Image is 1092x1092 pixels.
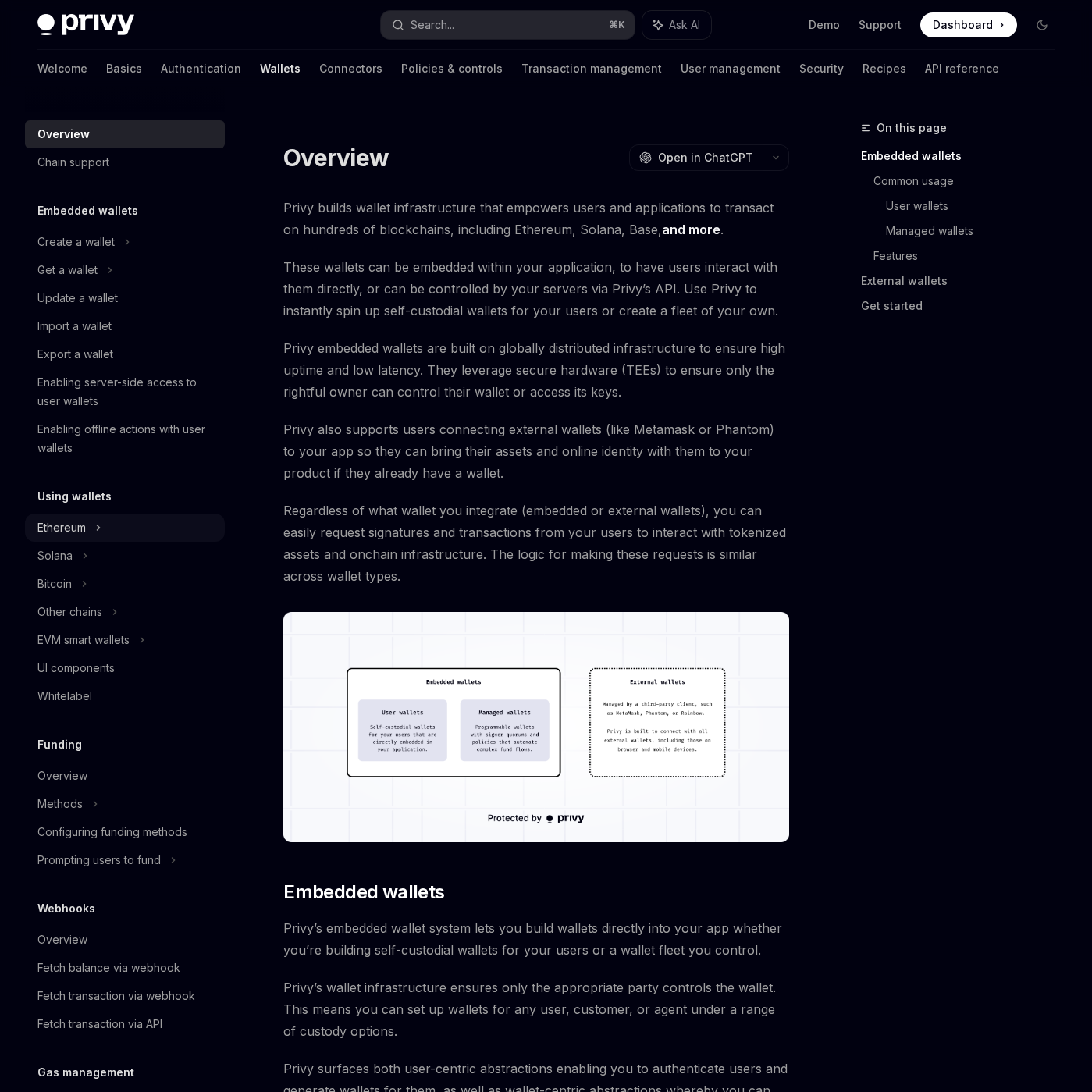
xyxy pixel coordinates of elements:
a: UI components [25,654,225,682]
a: Fetch balance via webhook [25,954,225,982]
a: Overview [25,762,225,790]
a: Common usage [873,169,1067,194]
span: On this page [877,119,947,137]
div: Bitcoin [37,574,72,593]
span: Open in ChatGPT [658,150,753,165]
div: Fetch transaction via webhook [37,987,195,1005]
span: Regardless of what wallet you integrate (embedded or external wallets), you can easily request si... [283,500,789,587]
a: Wallets [260,50,301,87]
div: UI components [37,659,115,678]
div: Chain support [37,153,109,172]
a: Enabling server-side access to user wallets [25,368,225,415]
button: Ask AI [642,11,711,39]
div: Solana [37,546,73,565]
button: Search...⌘K [381,11,635,39]
div: Get a wallet [37,261,98,279]
div: Prompting users to fund [37,851,161,870]
img: images/walletoverview.png [283,612,789,842]
div: Fetch transaction via API [37,1015,162,1033]
a: Connectors [319,50,382,87]
a: Fetch transaction via API [25,1010,225,1038]
div: Whitelabel [37,687,92,706]
span: Privy’s wallet infrastructure ensures only the appropriate party controls the wallet. This means ... [283,976,789,1042]
a: Basics [106,50,142,87]
span: ⌘ K [609,19,625,31]
span: Dashboard [933,17,993,33]
span: Privy builds wallet infrastructure that empowers users and applications to transact on hundreds o... [283,197,789,240]
div: Import a wallet [37,317,112,336]
button: Open in ChatGPT [629,144,763,171]
span: Privy also supports users connecting external wallets (like Metamask or Phantom) to your app so t... [283,418,789,484]
a: Support [859,17,902,33]
div: Other chains [37,603,102,621]
a: Dashboard [920,12,1017,37]
div: Ethereum [37,518,86,537]
a: Authentication [161,50,241,87]
a: Configuring funding methods [25,818,225,846]
div: Overview [37,767,87,785]
div: Fetch balance via webhook [37,959,180,977]
span: Ask AI [669,17,700,33]
a: Security [799,50,844,87]
a: Update a wallet [25,284,225,312]
button: Toggle dark mode [1030,12,1055,37]
span: Privy embedded wallets are built on globally distributed infrastructure to ensure high uptime and... [283,337,789,403]
div: Configuring funding methods [37,823,187,841]
a: Managed wallets [886,219,1067,244]
a: Whitelabel [25,682,225,710]
div: Export a wallet [37,345,113,364]
div: EVM smart wallets [37,631,130,649]
a: Features [873,244,1067,269]
a: Policies & controls [401,50,503,87]
a: Recipes [863,50,906,87]
h5: Using wallets [37,487,112,506]
a: User management [681,50,781,87]
h5: Embedded wallets [37,201,138,220]
span: Embedded wallets [283,880,444,905]
div: Create a wallet [37,233,115,251]
a: and more [662,222,720,238]
div: Methods [37,795,83,813]
img: dark logo [37,14,134,36]
a: Demo [809,17,840,33]
h1: Overview [283,144,389,172]
a: Embedded wallets [861,144,1067,169]
div: Search... [411,16,454,34]
span: These wallets can be embedded within your application, to have users interact with them directly,... [283,256,789,322]
a: Export a wallet [25,340,225,368]
a: API reference [925,50,999,87]
h5: Funding [37,735,82,754]
a: Fetch transaction via webhook [25,982,225,1010]
div: Enabling offline actions with user wallets [37,420,215,457]
a: Welcome [37,50,87,87]
span: Privy’s embedded wallet system lets you build wallets directly into your app whether you’re build... [283,917,789,961]
a: User wallets [886,194,1067,219]
div: Overview [37,930,87,949]
a: Overview [25,120,225,148]
div: Overview [37,125,90,144]
a: Get started [861,293,1067,318]
a: Enabling offline actions with user wallets [25,415,225,462]
h5: Webhooks [37,899,95,918]
a: Overview [25,926,225,954]
a: Import a wallet [25,312,225,340]
div: Update a wallet [37,289,118,308]
div: Enabling server-side access to user wallets [37,373,215,411]
a: Chain support [25,148,225,176]
a: External wallets [861,269,1067,293]
a: Transaction management [521,50,662,87]
h5: Gas management [37,1063,134,1082]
